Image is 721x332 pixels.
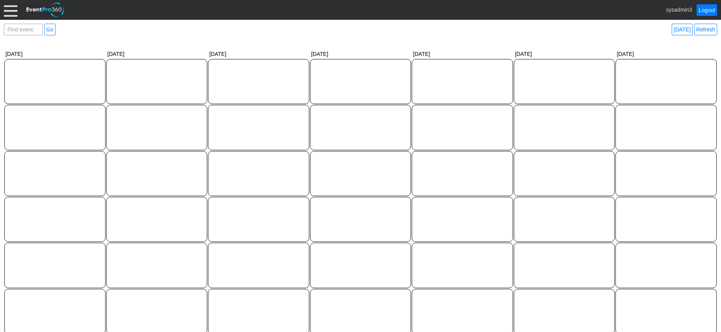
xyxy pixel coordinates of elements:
a: Logout [697,4,717,16]
span: sysadmin3 [666,6,692,12]
div: Menu: Click or 'Crtl+M' to toggle menu open/close [4,3,17,17]
div: [DATE] [310,49,412,59]
span: Find event: enter title [6,24,41,43]
div: [DATE] [106,49,208,59]
img: EventPro360 [25,1,66,19]
div: [DATE] [411,49,513,59]
div: [DATE] [615,49,717,59]
a: [DATE] [672,24,693,35]
div: [DATE] [513,49,615,59]
a: Refresh [694,24,717,35]
div: [DATE] [208,49,310,59]
div: [DATE] [4,49,106,59]
a: Go [44,24,55,35]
